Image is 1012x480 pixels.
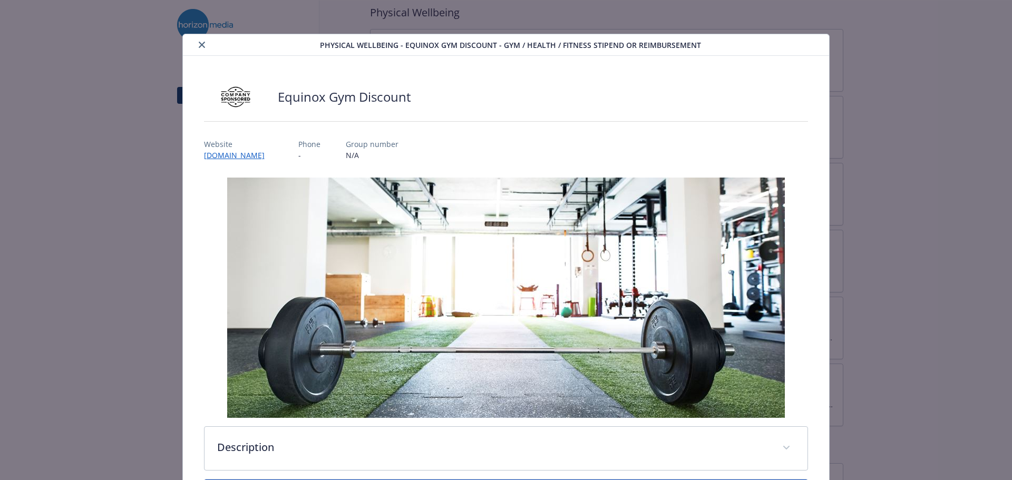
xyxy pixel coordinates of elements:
[320,40,701,51] span: Physical Wellbeing - Equinox Gym Discount - Gym / Health / Fitness Stipend or reimbursement
[205,427,808,470] div: Description
[346,139,398,150] p: Group number
[196,38,208,51] button: close
[298,139,320,150] p: Phone
[217,439,770,455] p: Description
[278,88,411,106] h2: Equinox Gym Discount
[227,178,785,418] img: banner
[204,81,267,113] img: Company Sponsored
[298,150,320,161] p: -
[204,139,273,150] p: Website
[346,150,398,161] p: N/A
[204,150,273,160] a: [DOMAIN_NAME]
